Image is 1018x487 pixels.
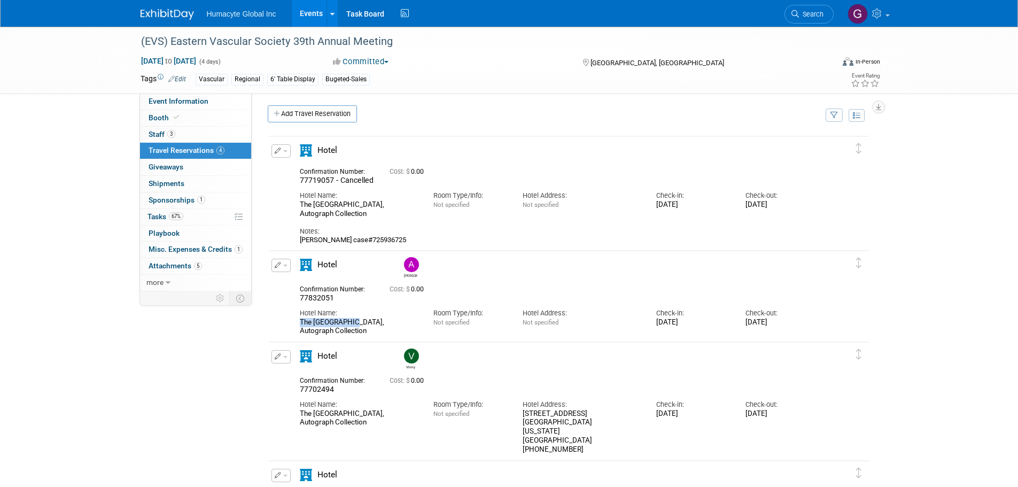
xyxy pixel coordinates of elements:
div: Notes: [300,227,819,236]
span: Booth [149,113,181,122]
span: (4 days) [198,58,221,65]
span: more [146,278,164,287]
div: [DATE] [745,318,819,327]
span: Tasks [147,212,183,221]
div: Anthony Mattair [404,272,417,278]
div: Confirmation Number: [300,374,374,385]
a: Tasks67% [140,209,251,225]
div: The [GEOGRAPHIC_DATA], Autograph Collection [300,409,417,428]
span: Not specified [433,201,469,208]
div: Room Type/Info: [433,400,507,409]
div: Vascular [196,74,228,85]
span: Not specified [523,319,558,326]
div: (EVS) Eastern Vascular Society 39th Annual Meeting [137,32,818,51]
i: Click and drag to move item [856,349,861,360]
span: 0.00 [390,168,428,175]
span: Hotel [317,470,337,480]
div: Check-out: [745,400,819,409]
span: 4 [216,146,224,154]
i: Filter by Traveler [830,112,838,119]
span: 0.00 [390,285,428,293]
span: Giveaways [149,163,183,171]
span: Staff [149,130,175,138]
div: The [GEOGRAPHIC_DATA], Autograph Collection [300,318,417,336]
img: Gina Boraski [848,4,868,24]
span: 5 [194,262,202,270]
a: Attachments5 [140,258,251,274]
i: Hotel [300,469,312,481]
a: Giveaways [140,159,251,175]
div: [DATE] [745,200,819,210]
a: more [140,275,251,291]
td: Toggle Event Tabs [229,291,251,305]
span: Event Information [149,97,208,105]
span: 67% [169,212,183,220]
div: [PERSON_NAME] case#725936725 [300,236,819,244]
a: Staff3 [140,127,251,143]
a: Misc. Expenses & Credits1 [140,242,251,258]
div: [DATE] [745,409,819,419]
span: Misc. Expenses & Credits [149,245,243,253]
span: Not specified [433,410,469,418]
div: Anthony Mattair [401,257,420,278]
span: 3 [167,130,175,138]
td: Tags [141,73,186,86]
a: Sponsorships1 [140,192,251,208]
span: 1 [197,196,205,204]
span: Not specified [523,201,558,208]
i: Hotel [300,144,312,157]
div: Hotel Address: [523,400,640,409]
a: Travel Reservations4 [140,143,251,159]
span: Travel Reservations [149,146,224,154]
div: Check-in: [656,400,729,409]
span: Hotel [317,260,337,269]
div: Confirmation Number: [300,165,374,176]
div: Event Format [771,56,881,72]
div: In-Person [855,58,880,66]
span: Search [799,10,823,18]
span: 77719057 - Cancelled [300,176,374,184]
div: Confirmation Number: [300,282,374,293]
a: Add Travel Reservation [268,105,357,122]
img: ExhibitDay [141,9,194,20]
div: Check-in: [656,308,729,318]
div: Vinny Mazzurco [404,364,417,369]
img: Vinny Mazzurco [404,349,419,364]
div: Hotel Address: [523,191,640,200]
img: Format-Inperson.png [843,57,853,66]
span: 77702494 [300,385,334,393]
span: 77832051 [300,293,334,302]
span: 1 [235,245,243,253]
i: Hotel [300,350,312,362]
span: Cost: $ [390,285,411,293]
span: Playbook [149,229,180,237]
span: 0.00 [390,377,428,384]
span: Sponsorships [149,196,205,204]
span: Cost: $ [390,168,411,175]
i: Booth reservation complete [174,114,179,120]
img: Anthony Mattair [404,257,419,272]
div: 6' Table Display [267,74,318,85]
td: Personalize Event Tab Strip [211,291,230,305]
span: Hotel [317,145,337,155]
span: [GEOGRAPHIC_DATA], [GEOGRAPHIC_DATA] [590,59,724,67]
div: Check-out: [745,308,819,318]
div: Vinny Mazzurco [401,349,420,369]
i: Click and drag to move item [856,468,861,478]
span: Attachments [149,261,202,270]
a: Search [784,5,834,24]
span: Shipments [149,179,184,188]
i: Click and drag to move item [856,143,861,154]
div: Hotel Name: [300,400,417,409]
span: Humacyte Global Inc [207,10,276,18]
a: Playbook [140,226,251,242]
div: [DATE] [656,409,729,419]
a: Shipments [140,176,251,192]
span: Cost: $ [390,377,411,384]
span: [DATE] [DATE] [141,56,197,66]
div: Bugeted-Sales [322,74,370,85]
span: to [164,57,174,65]
div: [STREET_ADDRESS] [GEOGRAPHIC_DATA] [US_STATE] [GEOGRAPHIC_DATA] [PHONE_NUMBER] [523,409,640,454]
div: Hotel Address: [523,308,640,318]
div: Hotel Name: [300,308,417,318]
